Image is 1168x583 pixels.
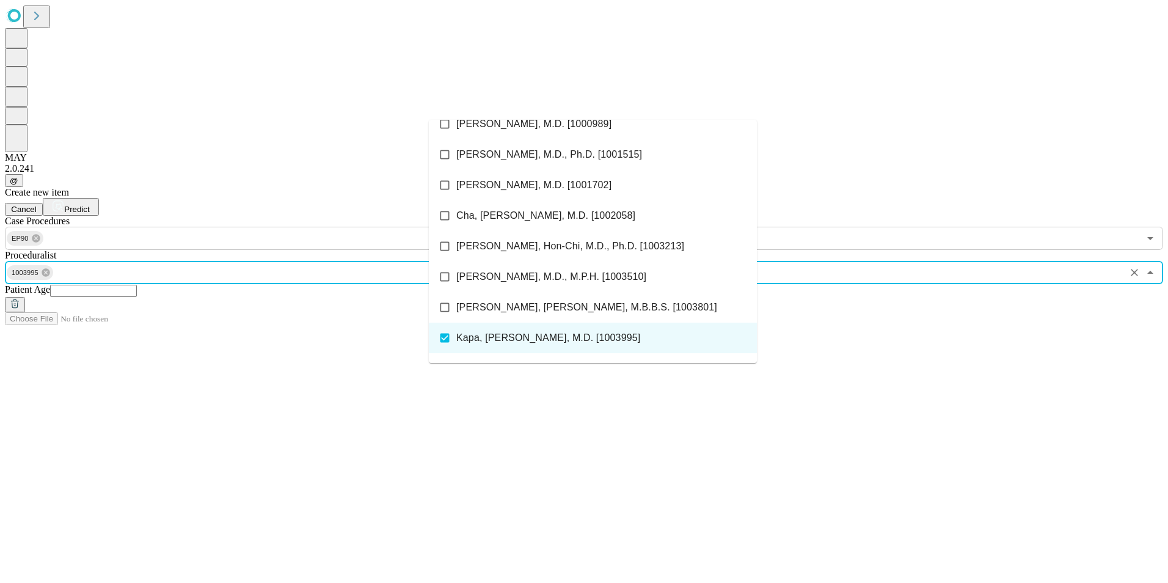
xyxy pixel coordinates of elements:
[7,231,43,246] div: EP90
[7,232,34,246] span: EP90
[11,205,37,214] span: Cancel
[5,216,70,226] span: Scheduled Procedure
[5,203,43,216] button: Cancel
[456,269,646,284] span: [PERSON_NAME], M.D., M.P.H. [1003510]
[456,361,630,376] span: [PERSON_NAME], M.B.B.S. [1004839]
[456,331,640,345] span: Kapa, [PERSON_NAME], M.D. [1003995]
[5,284,50,295] span: Patient Age
[456,147,642,162] span: [PERSON_NAME], M.D., Ph.D. [1001515]
[1142,230,1159,247] button: Open
[456,117,611,131] span: [PERSON_NAME], M.D. [1000989]
[10,176,18,185] span: @
[1126,264,1143,281] button: Clear
[1142,264,1159,281] button: Close
[43,198,99,216] button: Predict
[5,187,69,197] span: Create new item
[456,208,635,223] span: Cha, [PERSON_NAME], M.D. [1002058]
[5,152,1163,163] div: MAY
[456,300,717,315] span: [PERSON_NAME], [PERSON_NAME], M.B.B.S. [1003801]
[5,174,23,187] button: @
[5,163,1163,174] div: 2.0.241
[456,178,611,193] span: [PERSON_NAME], M.D. [1001702]
[7,265,53,280] div: 1003995
[5,250,56,260] span: Proceduralist
[64,205,89,214] span: Predict
[456,239,684,254] span: [PERSON_NAME], Hon-Chi, M.D., Ph.D. [1003213]
[7,266,43,280] span: 1003995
